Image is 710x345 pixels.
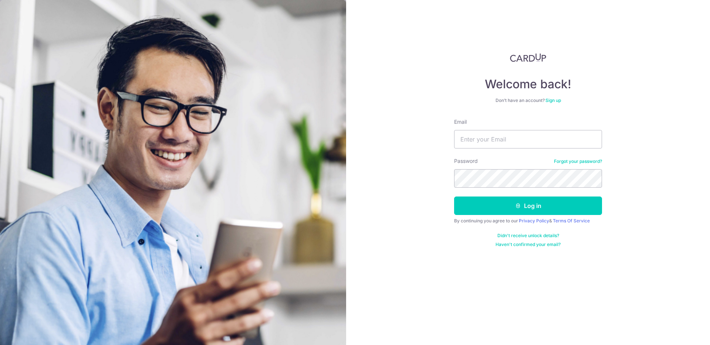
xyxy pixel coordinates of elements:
[554,158,602,164] a: Forgot your password?
[553,218,590,223] a: Terms Of Service
[510,53,546,62] img: CardUp Logo
[454,98,602,103] div: Don’t have an account?
[454,118,467,126] label: Email
[454,77,602,92] h4: Welcome back!
[519,218,549,223] a: Privacy Policy
[454,218,602,224] div: By continuing you agree to our &
[496,242,561,247] a: Haven't confirmed your email?
[454,197,602,215] button: Log in
[497,233,559,239] a: Didn't receive unlock details?
[454,157,478,165] label: Password
[454,130,602,148] input: Enter your Email
[545,98,561,103] a: Sign up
